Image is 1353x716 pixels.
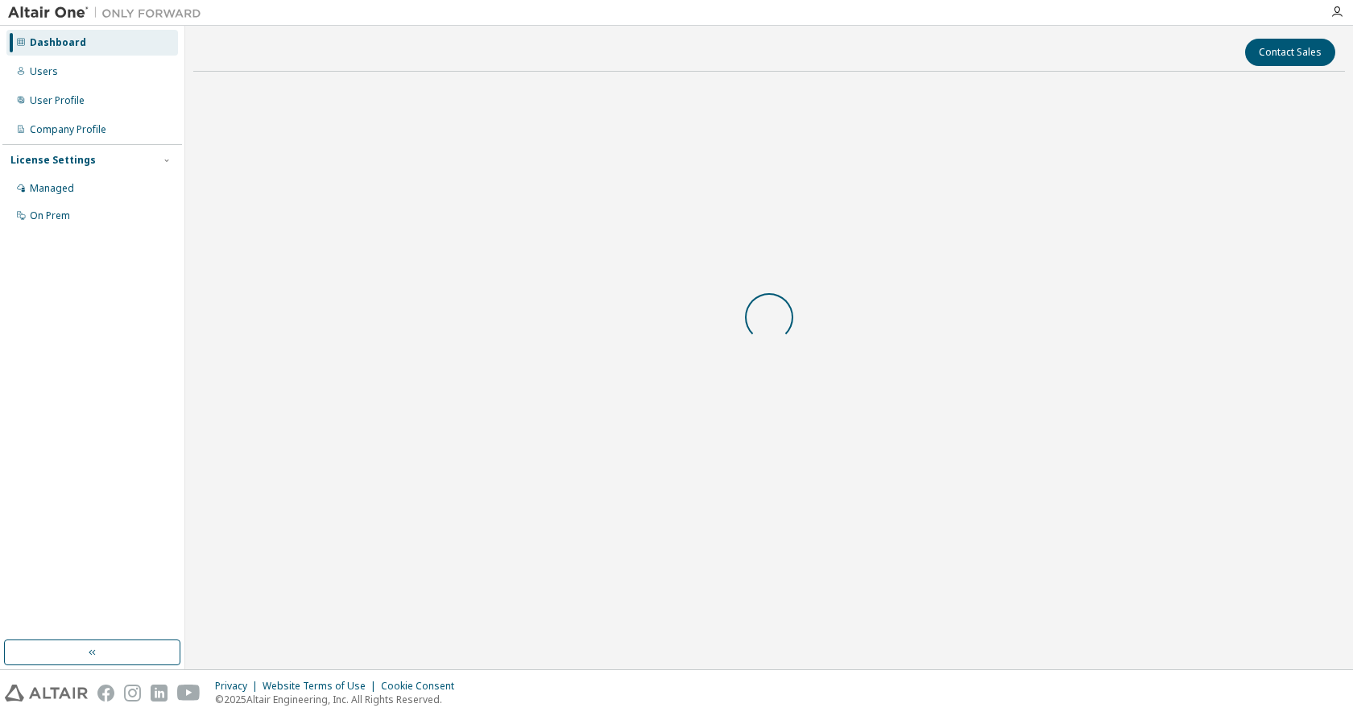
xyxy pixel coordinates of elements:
div: Users [30,65,58,78]
div: Privacy [215,680,263,693]
div: Cookie Consent [381,680,464,693]
img: facebook.svg [97,685,114,702]
p: © 2025 Altair Engineering, Inc. All Rights Reserved. [215,693,464,706]
button: Contact Sales [1245,39,1335,66]
img: instagram.svg [124,685,141,702]
img: youtube.svg [177,685,201,702]
div: Dashboard [30,36,86,49]
div: Company Profile [30,123,106,136]
div: License Settings [10,154,96,167]
img: Altair One [8,5,209,21]
div: On Prem [30,209,70,222]
img: linkedin.svg [151,685,168,702]
div: Website Terms of Use [263,680,381,693]
div: User Profile [30,94,85,107]
div: Managed [30,182,74,195]
img: altair_logo.svg [5,685,88,702]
